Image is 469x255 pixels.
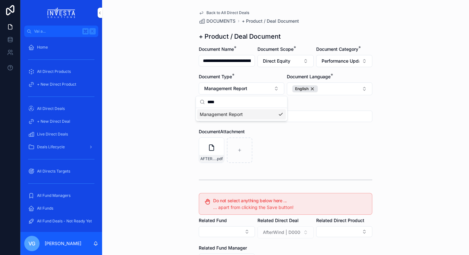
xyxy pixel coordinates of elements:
a: All Direct Products [24,66,98,77]
div: Suggestions [196,108,287,121]
span: Back to All Direct Deals [206,10,249,15]
span: Document Name [199,46,234,52]
span: English [295,86,309,91]
div: ... apart from clicking the Save button! [213,204,367,211]
span: All Fund Managers [37,193,71,198]
span: Document Category [316,46,358,52]
span: Document Type [199,74,232,79]
span: DocumentAttachment [199,129,245,134]
span: VG [28,240,35,247]
span: AFTERWIND Sales Pipeline & Strategy [[DATE]] [200,156,216,161]
span: Management Report [200,111,243,118]
span: Related Fund [199,218,227,223]
span: + New Direct Product [37,82,76,87]
a: Deals Lifecycle [24,141,98,153]
font: K [91,29,94,34]
a: DOCUMENTS [199,18,235,24]
button: Select Button [316,226,372,237]
span: All Fund Deals - Not Ready Yet [37,219,92,224]
span: Document Language [287,74,331,79]
button: Vai a...K [24,26,98,37]
a: All Fund Deals - Not Ready Yet [24,215,98,227]
span: All Direct Deals [37,106,65,111]
a: Live Direct Deals [24,128,98,140]
p: [PERSON_NAME] [45,240,81,247]
button: Select Button [257,55,314,67]
span: Live Direct Deals [37,132,68,137]
span: Document Scope [257,46,294,52]
button: Select Button [287,82,372,95]
h1: + Product / Deal Document [199,32,281,41]
span: Related Direct Deal [257,218,299,223]
span: All Funds [37,206,53,211]
img: Logo dell'app [48,8,75,18]
span: Deals Lifecycle [37,144,65,150]
button: Select Button [199,82,284,95]
a: All Direct Deals [24,103,98,114]
div: contenuto scorrevole [20,37,102,232]
span: + New Direct Deal [37,119,70,124]
span: Related Fund Manager [199,245,247,251]
span: All Directs Targets [37,169,70,174]
a: Home [24,42,98,53]
span: .pdf [216,156,223,161]
button: Select Button [199,226,255,237]
span: All Direct Products [37,69,71,74]
span: Management Report [204,85,247,92]
span: Related Direct Product [316,218,364,223]
span: Direct Equity [263,58,290,64]
a: + New Direct Deal [24,116,98,127]
a: + New Direct Product [24,79,98,90]
button: Unselect 1 [292,85,318,92]
a: All Fund Managers [24,190,98,201]
a: + Product / Deal Document [242,18,299,24]
button: Select Button [316,55,372,67]
a: All Directs Targets [24,166,98,177]
span: ... apart from clicking the Save button! [213,205,294,210]
a: Back to All Direct Deals [199,10,249,15]
a: All Funds [24,203,98,214]
font: Vai a... [34,29,46,34]
span: DOCUMENTS [206,18,235,24]
span: Performance Update [322,58,359,64]
span: Home [37,45,48,50]
h5: Do not select anything below here ... [213,198,367,203]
